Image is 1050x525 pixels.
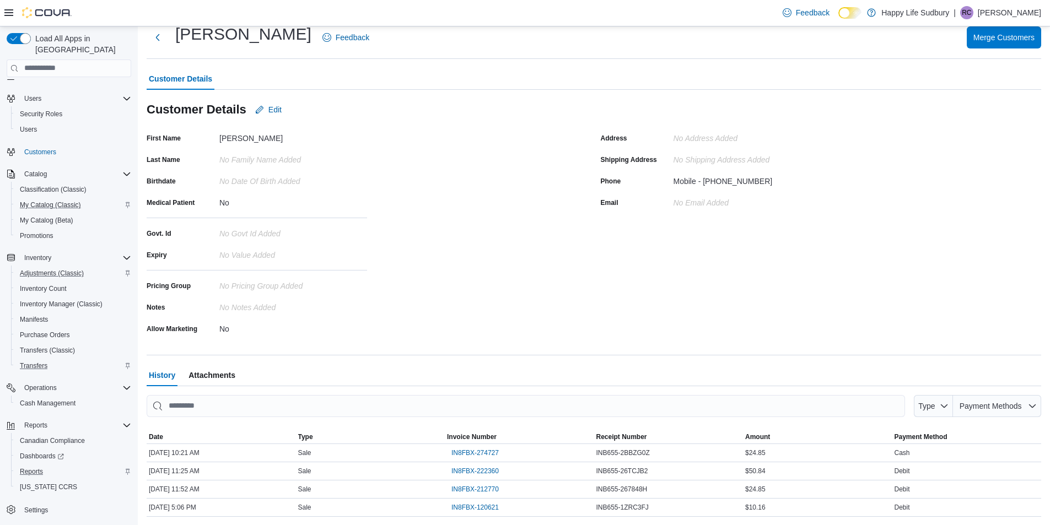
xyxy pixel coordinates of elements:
span: Purchase Orders [15,328,131,342]
a: Classification (Classic) [15,183,91,196]
span: Classification (Classic) [15,183,131,196]
span: IN8FBX-274727 [451,448,499,457]
h1: [PERSON_NAME] [175,23,311,45]
span: Dashboards [15,450,131,463]
button: Catalog [2,166,136,182]
span: Adjustments (Classic) [20,269,84,278]
span: Canadian Compliance [15,434,131,447]
button: Transfers (Classic) [11,343,136,358]
span: Security Roles [20,110,62,118]
div: No Govt Id added [219,225,367,238]
span: INB655-2BBZG0Z [596,448,650,457]
span: [DATE] 11:52 AM [149,485,200,494]
span: Settings [24,506,48,515]
button: Receipt Number [594,430,744,443]
label: Allow Marketing [147,324,197,333]
span: Inventory Manager (Classic) [20,300,103,308]
button: Catalog [20,167,51,181]
a: [US_STATE] CCRS [15,480,82,494]
span: My Catalog (Beta) [20,216,73,225]
p: [PERSON_NAME] [978,6,1041,19]
span: Inventory Count [15,282,131,295]
button: Reports [2,418,136,433]
span: Promotions [15,229,131,242]
a: Promotions [15,229,58,242]
label: Phone [601,177,621,186]
span: Merge Customers [973,32,1035,43]
a: Transfers (Classic) [15,344,79,357]
span: Date [149,432,163,441]
span: Reports [15,465,131,478]
button: Canadian Compliance [11,433,136,448]
span: Promotions [20,231,53,240]
span: Customers [20,145,131,159]
button: Date [147,430,296,443]
span: Sale [298,448,311,457]
a: Dashboards [11,448,136,464]
span: Washington CCRS [15,480,131,494]
span: Inventory Count [20,284,67,293]
span: History [149,364,175,386]
span: My Catalog (Beta) [15,214,131,227]
button: IN8FBX-212770 [447,483,503,496]
span: IN8FBX-222360 [451,467,499,475]
a: Inventory Manager (Classic) [15,297,107,311]
button: Manifests [11,312,136,327]
span: Settings [20,502,131,516]
a: Manifests [15,313,52,326]
button: Inventory [20,251,56,264]
p: Happy Life Sudbury [881,6,949,19]
a: Cash Management [15,397,80,410]
button: Edit [251,99,286,121]
span: Reports [24,421,47,430]
span: My Catalog (Classic) [20,201,81,209]
span: Type [918,402,935,410]
span: [DATE] 10:21 AM [149,448,200,457]
input: Dark Mode [838,7,861,19]
a: Inventory Count [15,282,71,295]
span: Feedback [796,7,830,18]
span: RC [962,6,971,19]
span: Reports [20,419,131,432]
button: IN8FBX-120621 [447,501,503,514]
span: Cash Management [15,397,131,410]
a: My Catalog (Classic) [15,198,85,212]
span: Purchase Orders [20,331,70,339]
span: Load All Apps in [GEOGRAPHIC_DATA] [31,33,131,55]
button: Purchase Orders [11,327,136,343]
span: Sale [298,503,311,512]
span: Transfers [15,359,131,372]
div: No Notes added [219,299,367,312]
span: Inventory Manager (Classic) [15,297,131,311]
label: Pricing Group [147,282,191,290]
button: Security Roles [11,106,136,122]
button: Payment Methods [953,395,1041,417]
span: IN8FBX-212770 [451,485,499,494]
div: Mobile - [PHONE_NUMBER] [674,172,773,186]
a: Security Roles [15,107,67,121]
button: Cash Management [11,396,136,411]
button: Merge Customers [967,26,1041,48]
label: Govt. Id [147,229,171,238]
span: INB655-1ZRC3FJ [596,503,649,512]
span: [US_STATE] CCRS [20,483,77,491]
button: Users [11,122,136,137]
label: Birthdate [147,177,176,186]
a: Settings [20,504,52,517]
label: Shipping Address [601,155,657,164]
span: Users [15,123,131,136]
a: Reports [15,465,47,478]
span: Feedback [336,32,369,43]
span: Sale [298,485,311,494]
span: Customers [24,148,56,156]
button: Inventory Count [11,281,136,296]
span: Dashboards [20,452,64,461]
a: Purchase Orders [15,328,74,342]
a: Transfers [15,359,52,372]
div: $10.16 [743,501,892,514]
span: Attachments [189,364,235,386]
button: Type [914,395,954,417]
span: Invoice Number [447,432,497,441]
button: Users [2,91,136,106]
